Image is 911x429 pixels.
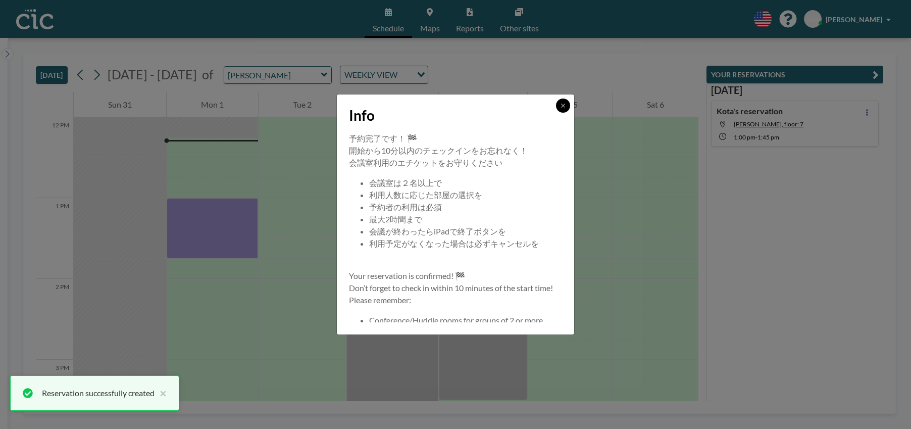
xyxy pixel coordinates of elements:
[369,226,506,236] span: 会議が終わったらiPadで終了ボタンを
[369,190,482,200] span: 利用人数に応じた部屋の選択を
[369,239,539,248] span: 利用予定がなくなった場合は必ずキャンセルを
[349,295,411,305] span: Please remember:
[369,315,543,325] span: Conference/Huddle rooms for groups of 2 or more
[369,202,442,212] span: 予約者の利用は必須
[349,271,465,280] span: Your reservation is confirmed! 🏁
[369,214,422,224] span: 最大2時間まで
[349,158,502,167] span: 会議室利用のエチケットをお守りください
[42,387,155,399] div: Reservation successfully created
[349,107,375,124] span: Info
[155,387,167,399] button: close
[349,283,553,293] span: Don’t forget to check in within 10 minutes of the start time!
[349,133,417,143] span: 予約完了です！ 🏁
[349,146,528,155] span: 開始から10分以内のチェックインをお忘れなく！
[369,178,442,187] span: 会議室は２名以上で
